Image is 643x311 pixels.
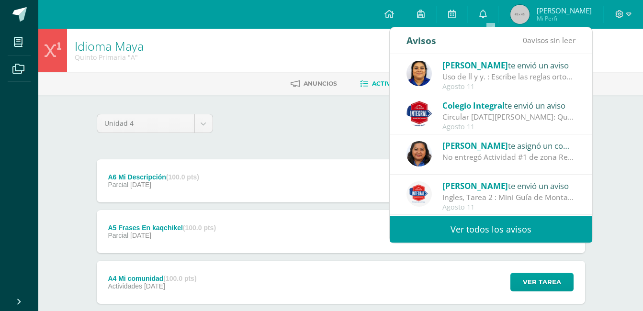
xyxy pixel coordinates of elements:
span: [DATE] [144,282,165,290]
a: Anuncios [291,76,337,91]
div: Circular 11 de agosto 2025: Querida comunidad educativa, te trasladamos este PDF con la circular ... [442,111,575,122]
div: Agosto 11 [442,203,575,211]
img: 45x45 [510,5,530,24]
span: Actividades [372,80,414,87]
span: 0 [523,35,527,45]
img: 18999b0c88c0c89f4036395265363e11.png [406,61,432,86]
div: te asignó un comentario en 'A1 Las Neuronas' para 'Ciencias Naturales' [442,139,575,152]
div: No entregó Actividad #1 de zona Realizar un esquema de la neurona con plastilina, señalar sus par... [442,152,575,163]
span: Parcial [108,232,128,239]
div: Uso de ll y y. : Escribe las reglas ortográficas del uso de ll y y. En su cuaderno con lapicero a... [442,71,575,82]
span: Mi Perfil [537,14,592,22]
img: 69811a18efaaf8681e80bc1d2c1e08b6.png [406,141,432,167]
span: [DATE] [130,232,151,239]
h1: Idioma Maya [75,39,144,53]
div: Quinto Primaria 'A' [75,53,144,62]
span: [PERSON_NAME] [442,60,508,71]
span: avisos sin leer [523,35,575,45]
span: Ver tarea [523,273,561,291]
div: Ingles, Tarea 2 : Mini Guía de Montaña: Tarea 2 : Mini Guía de Montaña Descripción: Usando su cre... [442,192,575,203]
span: [PERSON_NAME] [442,140,508,151]
a: Actividades [360,76,414,91]
span: Unidad 4 [104,114,187,133]
strong: (100.0 pts) [166,173,199,181]
span: [PERSON_NAME] [442,180,508,191]
a: Ver todos los avisos [390,216,592,243]
span: Anuncios [304,80,337,87]
div: te envió un aviso [442,179,575,192]
span: Actividades [108,282,142,290]
span: Colegio Integral [442,100,505,111]
div: Avisos [406,27,436,54]
div: A5 Frases En kaqchikel [108,224,216,232]
a: Idioma Maya [75,38,144,54]
strong: (100.0 pts) [183,224,216,232]
button: Ver tarea [510,273,574,291]
div: A6 Mi Descripción [108,173,199,181]
span: [PERSON_NAME] [537,6,592,15]
div: te envió un aviso [442,59,575,71]
span: [DATE] [130,181,151,189]
div: te envió un aviso [442,99,575,111]
div: Agosto 11 [442,83,575,91]
img: 2081dd1b3de7387dfa3e2d3118dc9f18.png [406,181,432,207]
div: Agosto 11 [442,123,575,131]
img: 3d8ecf278a7f74c562a74fe44b321cd5.png [406,101,432,126]
div: A4 Mi comunidad [108,275,196,282]
a: Unidad 4 [97,114,213,133]
span: Parcial [108,181,128,189]
strong: (100.0 pts) [163,275,196,282]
